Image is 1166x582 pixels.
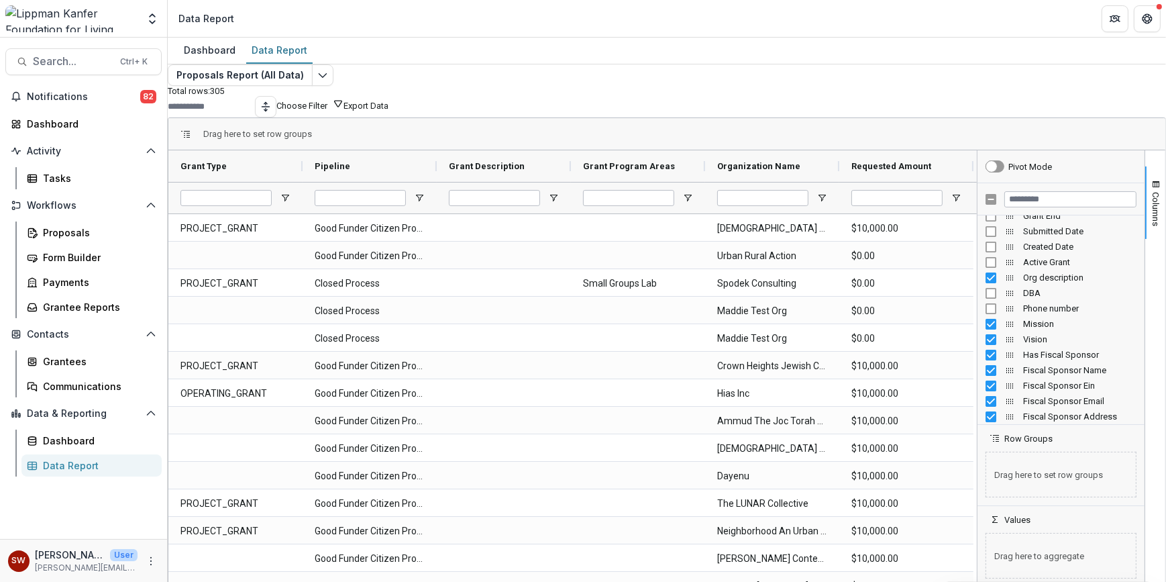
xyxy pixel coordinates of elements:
[21,167,162,189] a: Tasks
[583,270,693,297] span: Small Groups Lab
[315,463,425,490] span: Good Funder Citizen Process
[1023,273,1136,283] span: Org description
[5,195,162,216] button: Open Workflows
[5,48,162,75] button: Search...
[851,215,961,242] span: $10,000.00
[180,270,290,297] span: PROJECT_GRANT
[1023,396,1136,406] span: Fiscal Sponsor Email
[851,435,961,463] span: $10,000.00
[986,452,1136,497] span: Drag here to set row groups
[43,226,151,240] div: Proposals
[1004,191,1136,207] input: Filter Columns Input
[180,352,290,380] span: PROJECT_GRANT
[1023,211,1136,221] span: Grant End
[977,301,1145,316] div: Phone number Column
[986,533,1136,579] span: Drag here to aggregate
[951,193,961,203] button: Open Filter Menu
[180,161,227,171] span: Grant Type
[117,54,150,69] div: Ctrl + K
[851,463,961,490] span: $10,000.00
[851,161,931,171] span: Requested Amount
[851,270,961,297] span: $0.00
[143,5,162,32] button: Open entity switcher
[1004,515,1030,525] span: Values
[315,545,425,573] span: Good Funder Citizen Process
[5,113,162,135] a: Dashboard
[180,215,290,242] span: PROJECT_GRANT
[717,545,827,573] span: [PERSON_NAME] Contemporary Israeli Art Fund Inc
[717,463,827,490] span: Dayenu
[110,549,138,561] p: User
[816,193,827,203] button: Open Filter Menu
[583,190,674,206] input: Grant Program Areas Filter Input
[178,40,241,60] div: Dashboard
[977,444,1145,505] div: Row Groups
[977,270,1145,285] div: Org description Column
[315,325,425,352] span: Closed Process
[21,271,162,293] a: Payments
[977,409,1145,424] div: Fiscal Sponsor Address Column
[168,64,313,86] button: Proposals Report (All Data)
[43,458,151,473] div: Data Report
[27,329,140,340] span: Contacts
[276,98,343,111] button: Choose Filter
[583,161,675,171] span: Grant Program Areas
[977,254,1145,270] div: Active Grant Column
[315,242,425,270] span: Good Funder Citizen Process
[168,86,1166,96] p: Total rows: 305
[315,435,425,463] span: Good Funder Citizen Process
[1023,226,1136,236] span: Submitted Date
[1023,411,1136,422] span: Fiscal Sponsor Address
[1023,350,1136,360] span: Has Fiscal Sponsor
[5,403,162,424] button: Open Data & Reporting
[315,518,425,545] span: Good Funder Citizen Process
[315,297,425,325] span: Closed Process
[43,275,151,289] div: Payments
[717,297,827,325] span: Maddie Test Org
[27,146,140,157] span: Activity
[315,161,350,171] span: Pipeline
[203,129,312,139] span: Drag here to set row groups
[851,297,961,325] span: $0.00
[35,562,138,574] p: [PERSON_NAME][EMAIL_ADDRESS][DOMAIN_NAME]
[977,224,1145,239] div: Submitted Date Column
[21,454,162,477] a: Data Report
[851,352,961,380] span: $10,000.00
[977,285,1145,301] div: DBA Column
[5,86,162,107] button: Notifications82
[35,548,105,562] p: [PERSON_NAME]
[178,38,241,64] a: Dashboard
[717,490,827,518] span: The LUNAR Collective
[977,239,1145,254] div: Created Date Column
[12,556,26,565] div: Samantha Carlin Willis
[851,518,961,545] span: $10,000.00
[315,352,425,380] span: Good Funder Citizen Process
[717,215,827,242] span: [DEMOGRAPHIC_DATA] Climate Trust Inc
[280,193,290,203] button: Open Filter Menu
[180,380,290,407] span: OPERATING_GRANT
[977,378,1145,393] div: Fiscal Sponsor Ein Column
[717,190,808,206] input: Organization Name Filter Input
[143,553,159,569] button: More
[43,300,151,314] div: Grantee Reports
[851,407,961,435] span: $10,000.00
[43,379,151,393] div: Communications
[21,375,162,397] a: Communications
[977,316,1145,332] div: Mission Column
[977,332,1145,347] div: Vision Column
[717,325,827,352] span: Maddie Test Org
[449,161,525,171] span: Grant Description
[548,193,559,203] button: Open Filter Menu
[1023,381,1136,391] span: Fiscal Sponsor Ein
[977,362,1145,378] div: Fiscal Sponsor Name Column
[180,518,290,545] span: PROJECT_GRANT
[851,325,961,352] span: $0.00
[717,518,827,545] span: Neighborhood An Urban Center For [DEMOGRAPHIC_DATA] Life Inc
[27,91,140,103] span: Notifications
[27,200,140,211] span: Workflows
[33,55,112,68] span: Search...
[21,246,162,269] a: Form Builder
[315,270,425,297] span: Closed Process
[851,242,961,270] span: $0.00
[449,190,540,206] input: Grant Description Filter Input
